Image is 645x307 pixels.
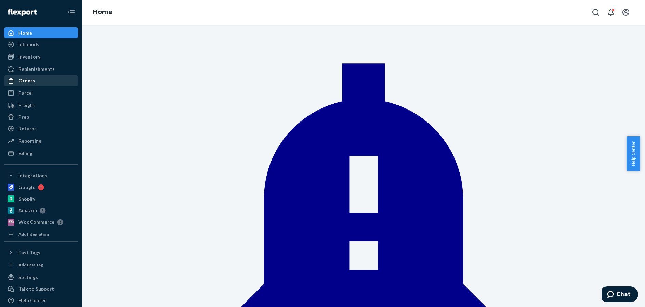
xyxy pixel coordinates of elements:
[4,193,78,204] a: Shopify
[4,112,78,123] a: Prep
[18,90,33,97] div: Parcel
[18,207,37,214] div: Amazon
[18,285,54,292] div: Talk to Support
[4,51,78,62] a: Inventory
[18,297,46,304] div: Help Center
[18,262,43,268] div: Add Fast Tag
[4,148,78,159] a: Billing
[18,219,54,226] div: WooCommerce
[4,64,78,75] a: Replenishments
[4,88,78,99] a: Parcel
[18,53,40,60] div: Inventory
[4,39,78,50] a: Inbounds
[18,41,39,48] div: Inbounds
[18,172,47,179] div: Integrations
[18,77,35,84] div: Orders
[4,170,78,181] button: Integrations
[627,136,640,171] button: Help Center
[4,283,78,294] button: Talk to Support
[604,5,618,19] button: Open notifications
[602,286,638,304] iframe: Opens a widget where you can chat to one of our agents
[18,66,55,73] div: Replenishments
[18,114,29,120] div: Prep
[4,100,78,111] a: Freight
[4,272,78,283] a: Settings
[93,8,113,16] a: Home
[4,261,78,269] a: Add Fast Tag
[18,184,35,191] div: Google
[18,102,35,109] div: Freight
[18,195,35,202] div: Shopify
[18,125,37,132] div: Returns
[18,29,32,36] div: Home
[4,247,78,258] button: Fast Tags
[4,27,78,38] a: Home
[64,5,78,19] button: Close Navigation
[88,2,118,22] ol: breadcrumbs
[4,217,78,228] a: WooCommerce
[8,9,37,16] img: Flexport logo
[4,75,78,86] a: Orders
[4,295,78,306] a: Help Center
[619,5,633,19] button: Open account menu
[18,249,40,256] div: Fast Tags
[4,182,78,193] a: Google
[18,231,49,237] div: Add Integration
[18,274,38,281] div: Settings
[18,138,41,144] div: Reporting
[18,150,32,157] div: Billing
[4,136,78,146] a: Reporting
[4,123,78,134] a: Returns
[4,205,78,216] a: Amazon
[4,230,78,239] a: Add Integration
[589,5,603,19] button: Open Search Box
